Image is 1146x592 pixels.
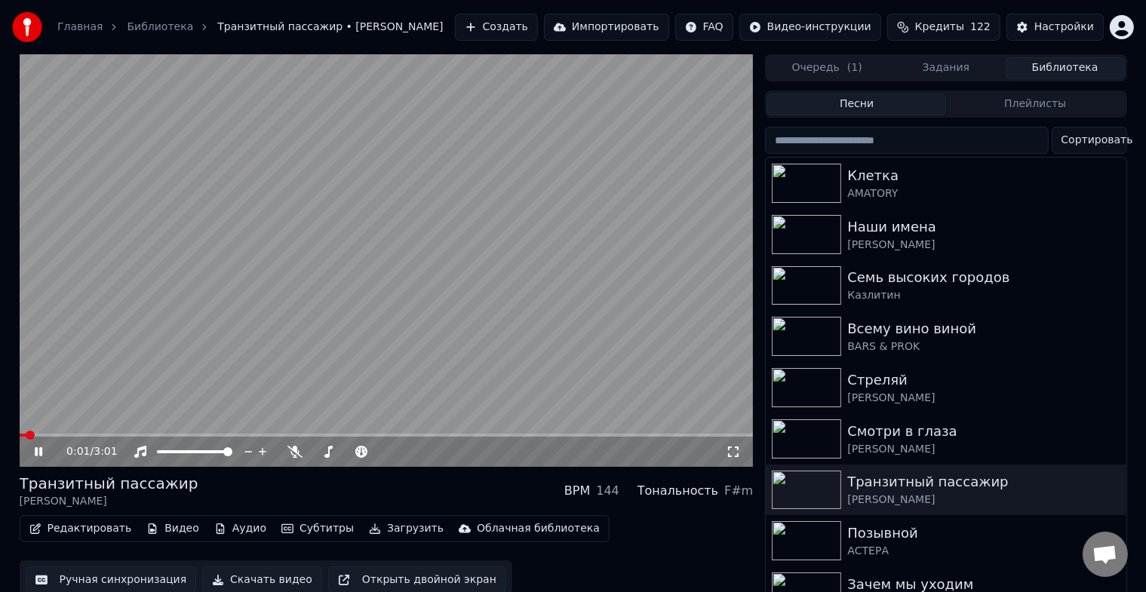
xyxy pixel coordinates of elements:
a: Библиотека [127,20,193,35]
div: Транзитный пассажир [847,471,1120,492]
div: / [66,444,103,459]
a: Главная [57,20,103,35]
button: Задания [886,57,1006,79]
button: Создать [455,14,538,41]
img: youka [12,12,42,42]
button: Настройки [1006,14,1104,41]
div: AMATORY [847,186,1120,201]
div: Позывной [847,523,1120,544]
span: Сортировать [1062,133,1133,148]
div: Смотри в глаза [847,421,1120,442]
div: Тональность [638,482,718,500]
span: 3:01 [94,444,117,459]
div: [PERSON_NAME] [847,492,1120,508]
div: BARS & PROK [847,339,1120,354]
div: [PERSON_NAME] [847,238,1120,253]
div: Стреляй [847,370,1120,391]
button: Аудио [208,518,272,539]
a: Открытый чат [1083,532,1128,577]
div: F#m [724,482,753,500]
span: Транзитный пассажир • [PERSON_NAME] [217,20,443,35]
div: АСТЕРА [847,544,1120,559]
button: Кредиты122 [887,14,1000,41]
div: [PERSON_NAME] [20,494,198,509]
button: Очередь [767,57,886,79]
div: [PERSON_NAME] [847,391,1120,406]
span: 0:01 [66,444,90,459]
div: BPM [564,482,590,500]
div: Наши имена [847,216,1120,238]
div: Транзитный пассажир [20,473,198,494]
div: Казлитин [847,288,1120,303]
div: Всему вино виной [847,318,1120,339]
div: [PERSON_NAME] [847,442,1120,457]
button: FAQ [675,14,733,41]
button: Субтитры [275,518,360,539]
nav: breadcrumb [57,20,444,35]
button: Библиотека [1006,57,1125,79]
div: Клетка [847,165,1120,186]
div: Облачная библиотека [477,521,600,536]
div: Семь высоких городов [847,267,1120,288]
button: Загрузить [363,518,450,539]
button: Импортировать [544,14,669,41]
span: 122 [970,20,991,35]
span: Кредиты [915,20,964,35]
div: Настройки [1034,20,1094,35]
button: Песни [767,94,946,115]
button: Плейлисты [946,94,1125,115]
span: ( 1 ) [847,60,862,75]
button: Видео-инструкции [739,14,881,41]
button: Редактировать [23,518,138,539]
div: 144 [596,482,619,500]
button: Видео [140,518,205,539]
